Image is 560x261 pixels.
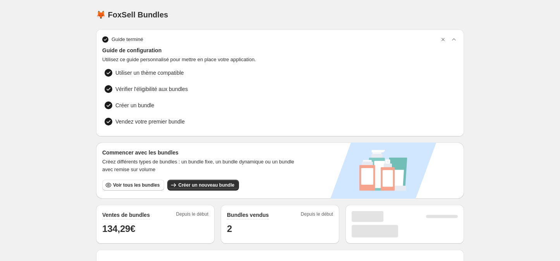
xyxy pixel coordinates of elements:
[227,223,333,235] h1: 2
[167,180,239,191] button: Créer un nouveau bundle
[96,10,168,19] h1: 🦊 FoxSell Bundles
[102,180,164,191] button: Voir tous les bundles
[102,149,304,156] h3: Commencer avec les bundles
[178,182,234,188] span: Créer un nouveau bundle
[115,85,188,93] span: Vérifier l'éligibilité aux bundles
[112,36,143,43] span: Guide terminé
[115,118,185,125] span: Vendez votre premier bundle
[113,182,160,188] span: Voir tous les bundles
[115,69,184,77] span: Utiliser un thème compatible
[102,46,458,54] span: Guide de configuration
[102,56,458,64] span: Utilisez ce guide personnalisé pour mettre en place votre application.
[301,211,333,220] span: Depuis le début
[102,158,304,173] span: Créez différents types de bundles : un bundle fixe, un bundle dynamique ou un bundle avec remise ...
[115,101,154,109] span: Créer un bundle
[102,223,208,235] h1: 134,29€
[102,211,150,219] h2: Ventes de bundles
[227,211,269,219] h2: Bundles vendus
[176,211,208,220] span: Depuis le début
